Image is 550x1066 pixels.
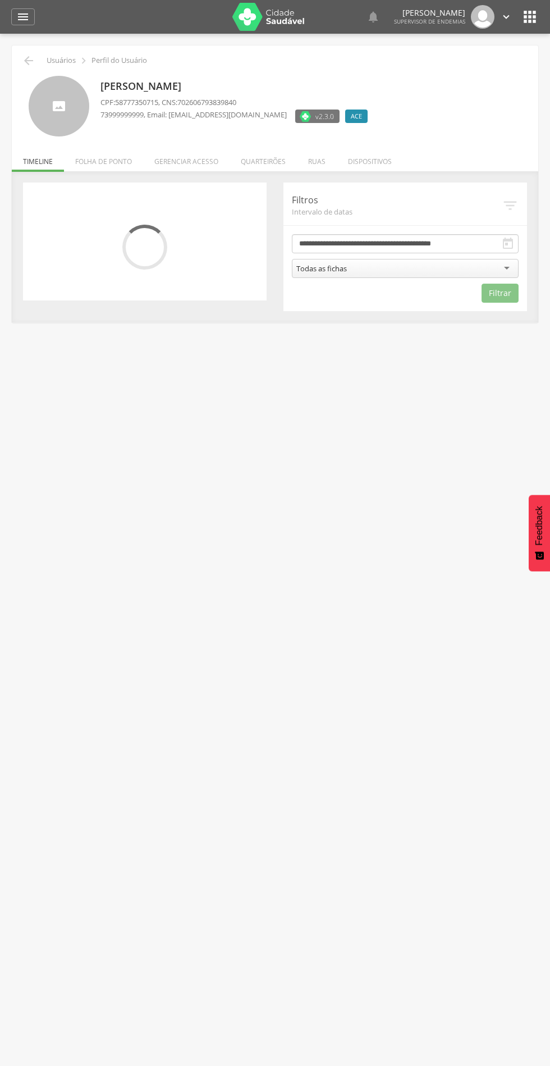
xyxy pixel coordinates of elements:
[315,111,334,122] span: v2.3.0
[366,10,380,24] i: 
[77,54,90,67] i: 
[115,97,158,107] span: 58777350715
[100,79,373,94] p: [PERSON_NAME]
[501,237,515,250] i: 
[534,506,544,545] span: Feedback
[394,9,465,17] p: [PERSON_NAME]
[47,56,76,65] p: Usuários
[482,284,519,303] button: Filtrar
[394,17,465,25] span: Supervisor de Endemias
[100,97,373,108] p: CPF: , CNS:
[100,110,287,120] p: , Email: [EMAIL_ADDRESS][DOMAIN_NAME]
[337,145,403,172] li: Dispositivos
[529,495,550,571] button: Feedback - Mostrar pesquisa
[292,194,502,207] p: Filtros
[64,145,143,172] li: Folha de ponto
[500,5,512,29] a: 
[502,197,519,214] i: 
[521,8,539,26] i: 
[100,110,144,120] span: 73999999999
[91,56,147,65] p: Perfil do Usuário
[11,8,35,25] a: 
[16,10,30,24] i: 
[296,263,347,274] div: Todas as fichas
[366,5,380,29] a: 
[292,207,502,217] span: Intervalo de datas
[500,11,512,23] i: 
[22,54,35,67] i: Voltar
[177,97,236,107] span: 702606793839840
[230,145,297,172] li: Quarteirões
[297,145,337,172] li: Ruas
[143,145,230,172] li: Gerenciar acesso
[295,110,340,123] label: Versão do aplicativo
[351,112,362,121] span: ACE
